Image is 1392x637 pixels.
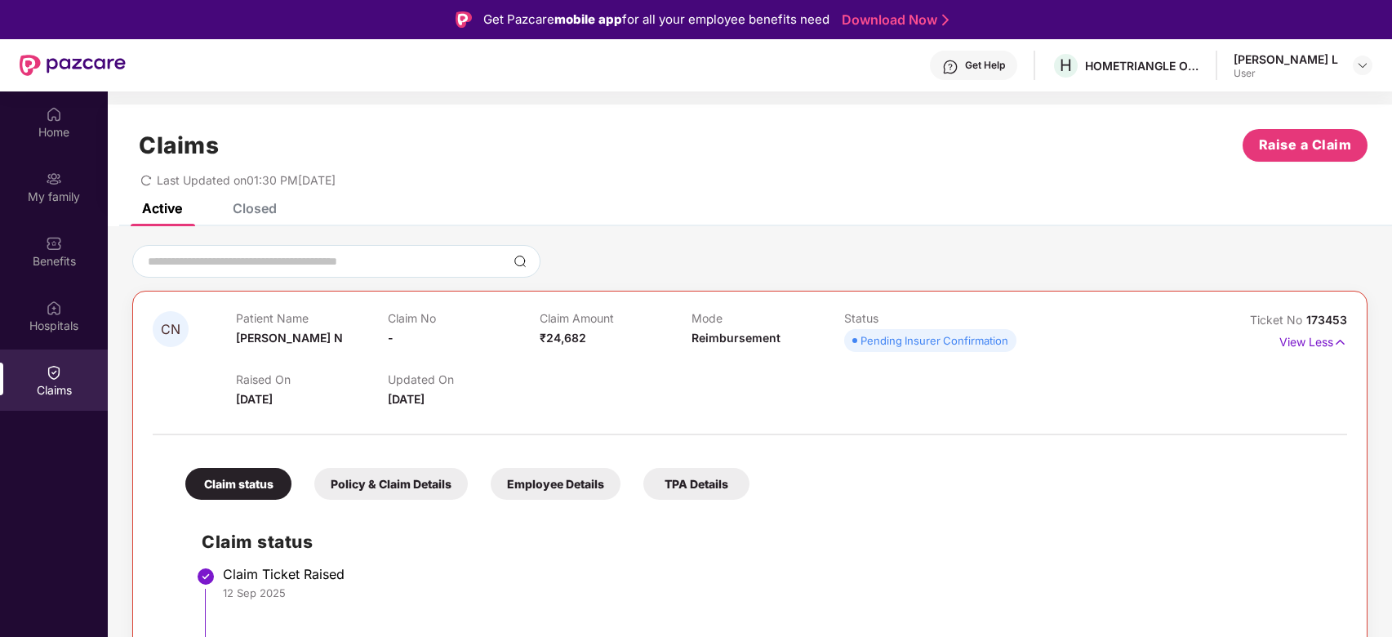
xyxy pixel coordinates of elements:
img: Stroke [942,11,949,29]
span: CN [161,323,180,336]
button: Raise a Claim [1243,129,1368,162]
div: User [1234,67,1338,80]
p: Claim Amount [540,311,692,325]
img: svg+xml;base64,PHN2ZyBpZD0iU3RlcC1Eb25lLTMyeDMyIiB4bWxucz0iaHR0cDovL3d3dy53My5vcmcvMjAwMC9zdmciIH... [196,567,216,586]
div: 12 Sep 2025 [223,586,1331,600]
span: [DATE] [236,392,273,406]
div: Claim status [185,468,291,500]
img: svg+xml;base64,PHN2ZyBpZD0iQ2xhaW0iIHhtbG5zPSJodHRwOi8vd3d3LnczLm9yZy8yMDAwL3N2ZyIgd2lkdGg9IjIwIi... [46,364,62,381]
h2: Claim status [202,528,1331,555]
span: - [388,331,394,345]
img: svg+xml;base64,PHN2ZyBpZD0iQmVuZWZpdHMiIHhtbG5zPSJodHRwOi8vd3d3LnczLm9yZy8yMDAwL3N2ZyIgd2lkdGg9Ij... [46,235,62,252]
div: Policy & Claim Details [314,468,468,500]
div: Closed [233,200,277,216]
img: New Pazcare Logo [20,55,126,76]
p: Status [844,311,996,325]
p: Raised On [236,372,388,386]
img: svg+xml;base64,PHN2ZyBpZD0iSG9zcGl0YWxzIiB4bWxucz0iaHR0cDovL3d3dy53My5vcmcvMjAwMC9zdmciIHdpZHRoPS... [46,300,62,316]
span: Last Updated on 01:30 PM[DATE] [157,173,336,187]
p: Patient Name [236,311,388,325]
div: Pending Insurer Confirmation [861,332,1008,349]
div: Active [142,200,182,216]
img: svg+xml;base64,PHN2ZyB4bWxucz0iaHR0cDovL3d3dy53My5vcmcvMjAwMC9zdmciIHdpZHRoPSIxNyIgaGVpZ2h0PSIxNy... [1333,333,1347,351]
a: Download Now [842,11,944,29]
div: Employee Details [491,468,620,500]
p: Claim No [388,311,540,325]
span: 173453 [1306,313,1347,327]
div: Get Help [965,59,1005,72]
img: svg+xml;base64,PHN2ZyBpZD0iU2VhcmNoLTMyeDMyIiB4bWxucz0iaHR0cDovL3d3dy53My5vcmcvMjAwMC9zdmciIHdpZH... [514,255,527,268]
span: Reimbursement [692,331,780,345]
img: svg+xml;base64,PHN2ZyBpZD0iSGVscC0zMngzMiIgeG1sbnM9Imh0dHA6Ly93d3cudzMub3JnLzIwMDAvc3ZnIiB3aWR0aD... [942,59,958,75]
p: Updated On [388,372,540,386]
span: Ticket No [1250,313,1306,327]
span: ₹24,682 [540,331,586,345]
p: Mode [692,311,843,325]
div: Get Pazcare for all your employee benefits need [483,10,829,29]
div: HOMETRIANGLE ONLINE SERVICES PRIVATE LIMITED [1085,58,1199,73]
strong: mobile app [554,11,622,27]
p: View Less [1279,329,1347,351]
div: [PERSON_NAME] L [1234,51,1338,67]
img: svg+xml;base64,PHN2ZyBpZD0iRHJvcGRvd24tMzJ4MzIiIHhtbG5zPSJodHRwOi8vd3d3LnczLm9yZy8yMDAwL3N2ZyIgd2... [1356,59,1369,72]
div: TPA Details [643,468,749,500]
span: [PERSON_NAME] N [236,331,343,345]
img: Logo [456,11,472,28]
img: svg+xml;base64,PHN2ZyB3aWR0aD0iMjAiIGhlaWdodD0iMjAiIHZpZXdCb3g9IjAgMCAyMCAyMCIgZmlsbD0ibm9uZSIgeG... [46,171,62,187]
h1: Claims [139,131,219,159]
span: [DATE] [388,392,425,406]
div: Claim Ticket Raised [223,566,1331,582]
span: redo [140,173,152,187]
span: H [1060,56,1072,75]
span: Raise a Claim [1259,135,1352,155]
img: svg+xml;base64,PHN2ZyBpZD0iSG9tZSIgeG1sbnM9Imh0dHA6Ly93d3cudzMub3JnLzIwMDAvc3ZnIiB3aWR0aD0iMjAiIG... [46,106,62,122]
